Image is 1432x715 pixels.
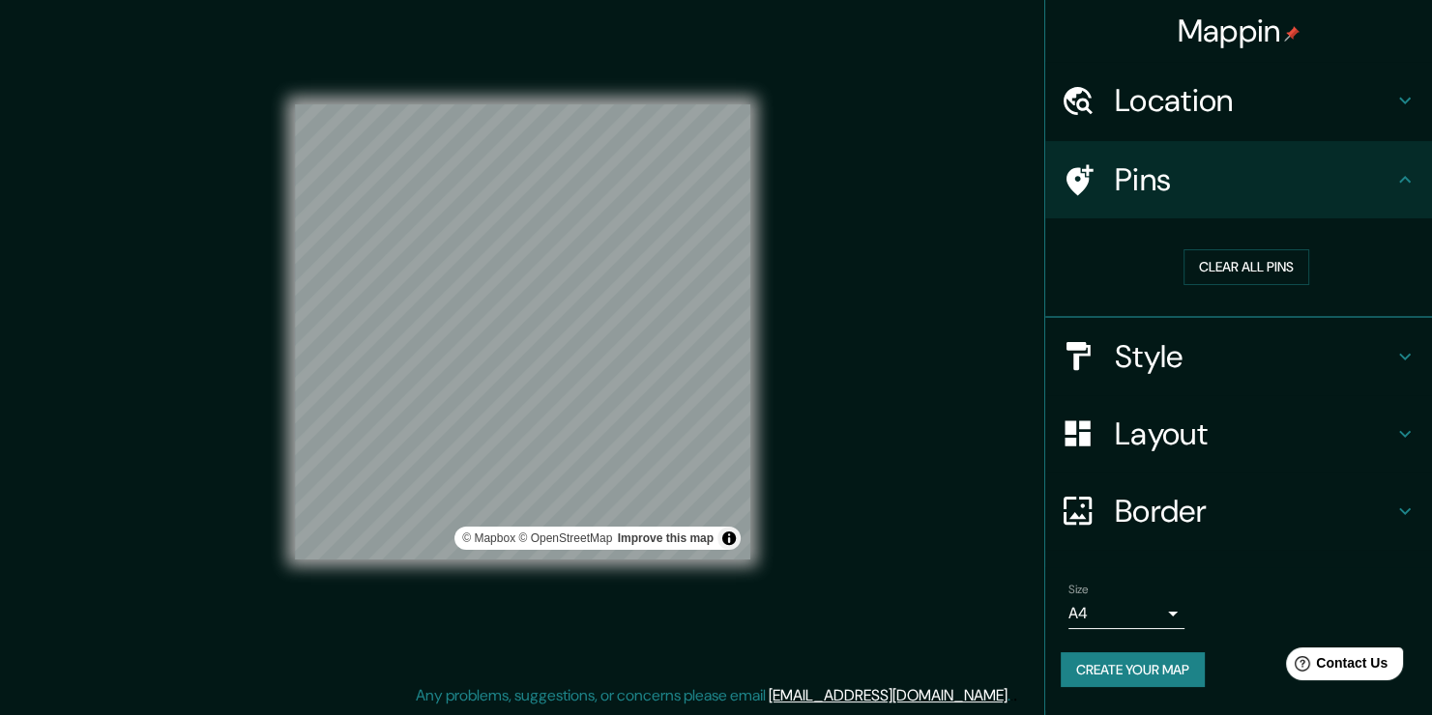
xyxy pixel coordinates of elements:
div: Pins [1045,141,1432,218]
a: OpenStreetMap [518,531,612,545]
a: Mapbox [462,531,515,545]
h4: Border [1115,492,1393,530]
h4: Location [1115,81,1393,120]
button: Toggle attribution [717,527,741,550]
a: [EMAIL_ADDRESS][DOMAIN_NAME] [769,685,1008,705]
div: A4 [1068,598,1184,629]
div: . [1013,684,1017,707]
div: . [1010,684,1013,707]
div: Style [1045,318,1432,395]
img: pin-icon.png [1284,26,1300,42]
h4: Mappin [1178,12,1300,50]
h4: Pins [1115,160,1393,199]
div: Border [1045,472,1432,550]
canvas: Map [295,104,750,559]
h4: Style [1115,337,1393,376]
p: Any problems, suggestions, or concerns please email . [416,684,1010,707]
button: Clear all pins [1184,249,1309,285]
button: Create your map [1061,652,1205,688]
div: Layout [1045,395,1432,472]
h4: Layout [1115,415,1393,453]
a: Map feedback [618,531,714,545]
div: Location [1045,62,1432,139]
iframe: Help widget launcher [1260,640,1411,694]
label: Size [1068,581,1089,597]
